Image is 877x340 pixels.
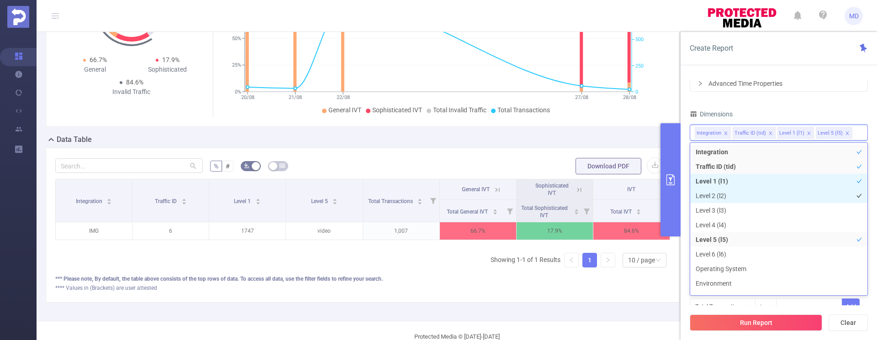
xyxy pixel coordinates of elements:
[768,304,773,310] i: icon: down
[234,198,252,204] span: Level 1
[244,163,249,168] i: icon: bg-colors
[574,211,579,214] i: icon: caret-down
[734,127,766,139] div: Traffic ID (tid)
[241,94,254,100] tspan: 20/08
[856,266,862,272] i: icon: check
[733,127,776,139] li: Traffic ID (tid)
[610,209,633,215] span: Total IVT
[690,203,867,218] li: Level 3 (l3)
[447,209,489,215] span: Total General IVT
[497,106,550,114] span: Total Transactions
[690,232,867,247] li: Level 5 (l5)
[690,247,867,262] li: Level 6 (l6)
[574,208,579,213] div: Sort
[462,186,490,193] span: General IVT
[856,251,862,257] i: icon: check
[56,222,132,240] p: IMG
[90,56,107,63] span: 66.7%
[690,218,867,232] li: Level 4 (l4)
[635,89,638,95] tspan: 0
[332,197,338,203] div: Sort
[311,198,329,204] span: Level 5
[107,197,112,200] i: icon: caret-up
[628,253,655,267] div: 10 / page
[286,222,362,240] p: video
[760,299,770,314] div: ≥
[635,63,644,69] tspan: 250
[690,276,867,291] li: Environment
[816,127,852,139] li: Level 5 (l5)
[690,314,822,331] button: Run Report
[856,193,862,199] i: icon: check
[690,159,867,174] li: Traffic ID (tid)
[235,89,241,95] tspan: 0%
[492,208,498,213] div: Sort
[574,208,579,210] i: icon: caret-up
[181,201,186,204] i: icon: caret-down
[818,127,843,139] div: Level 5 (l5)
[655,257,661,264] i: icon: down
[106,197,112,203] div: Sort
[55,158,203,173] input: Search...
[601,253,615,267] li: Next Page
[777,127,814,139] li: Level 1 (l1)
[627,186,635,193] span: IVT
[492,211,497,214] i: icon: caret-down
[289,94,302,100] tspan: 21/08
[690,145,867,159] li: Integration
[535,183,569,196] span: Sophisticated IVT
[564,253,579,267] li: Previous Page
[636,208,641,213] div: Sort
[583,253,597,267] a: 1
[126,78,143,86] span: 84.6%
[181,197,186,200] i: icon: caret-up
[829,314,868,331] button: Clear
[768,131,773,136] i: icon: close
[856,222,862,228] i: icon: check
[363,222,439,240] p: 1,007
[7,6,29,28] img: Protected Media
[593,222,670,240] p: 84.6%
[95,87,168,97] div: Invalid Traffic
[575,94,588,100] tspan: 27/08
[845,131,850,136] i: icon: close
[162,56,180,63] span: 17.9%
[427,179,439,222] i: Filter menu
[842,298,860,314] button: Add
[690,44,733,52] span: Create Report
[368,198,414,204] span: Total Transactions
[636,208,641,210] i: icon: caret-up
[256,201,261,204] i: icon: caret-down
[132,65,204,74] div: Sophisticated
[724,131,728,136] i: icon: close
[569,257,574,263] i: icon: left
[856,281,862,286] i: icon: check
[59,65,132,74] div: General
[491,253,560,267] li: Showing 1-1 of 1 Results
[623,94,636,100] tspan: 28/08
[328,106,361,114] span: General IVT
[856,208,862,213] i: icon: check
[336,94,349,100] tspan: 22/08
[690,188,867,203] li: Level 2 (l2)
[856,149,862,155] i: icon: check
[636,211,641,214] i: icon: caret-down
[256,197,261,200] i: icon: caret-up
[280,163,285,168] i: icon: table
[417,201,423,204] i: icon: caret-down
[417,197,423,203] div: Sort
[132,222,209,240] p: 6
[433,106,486,114] span: Total Invalid Traffic
[232,63,241,68] tspan: 25%
[605,257,611,263] i: icon: right
[372,106,422,114] span: Sophisticated IVT
[417,197,423,200] i: icon: caret-up
[690,291,867,305] li: Browser
[181,197,187,203] div: Sort
[333,201,338,204] i: icon: caret-down
[209,222,285,240] p: 1747
[849,7,859,25] span: MD
[226,162,230,170] span: #
[214,162,218,170] span: %
[635,37,644,43] tspan: 500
